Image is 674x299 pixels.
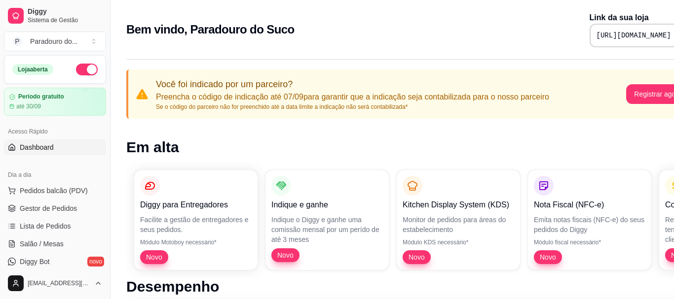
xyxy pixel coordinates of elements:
[20,142,54,152] span: Dashboard
[4,124,106,139] div: Acesso Rápido
[4,254,106,269] a: Diggy Botnovo
[536,252,560,262] span: Novo
[271,199,383,211] p: Indique e ganhe
[271,215,383,244] p: Indique o Diggy e ganhe uma comissão mensal por um perído de até 3 meses
[534,215,645,234] p: Emita notas fiscais (NFC-e) do seus pedidos do Diggy
[265,170,389,270] button: Indique e ganheIndique o Diggy e ganhe uma comissão mensal por um perído de até 3 mesesNovo
[140,199,252,211] p: Diggy para Entregadores
[16,102,41,110] article: até 30/09
[273,250,298,260] span: Novo
[528,170,651,270] button: Nota Fiscal (NFC-e)Emita notas fiscais (NFC-e) do seus pedidos do DiggyMódulo fiscal necessário*Novo
[397,170,520,270] button: Kitchen Display System (KDS)Monitor de pedidos para áreas do estabelecimentoMódulo KDS necessário...
[4,4,106,28] a: DiggySistema de Gestão
[12,36,22,46] span: P
[403,199,514,211] p: Kitchen Display System (KDS)
[597,31,671,40] pre: [URL][DOMAIN_NAME]
[4,88,106,116] a: Período gratuitoaté 30/09
[534,238,645,246] p: Módulo fiscal necessário*
[76,64,98,75] button: Alterar Status
[12,64,53,75] div: Loja aberta
[4,32,106,51] button: Select a team
[18,93,64,100] article: Período gratuito
[20,239,64,249] span: Salão / Mesas
[30,36,78,46] div: Paradouro do ...
[20,221,71,231] span: Lista de Pedidos
[4,271,106,295] button: [EMAIL_ADDRESS][DOMAIN_NAME]
[156,103,549,111] p: Se o código do parceiro não for preenchido até a data limite a indicação não será contabilizada*
[4,200,106,216] a: Gestor de Pedidos
[134,170,258,270] button: Diggy para EntregadoresFacilite a gestão de entregadores e seus pedidos.Módulo Motoboy necessário...
[4,139,106,155] a: Dashboard
[4,218,106,234] a: Lista de Pedidos
[28,7,102,16] span: Diggy
[403,215,514,234] p: Monitor de pedidos para áreas do estabelecimento
[403,238,514,246] p: Módulo KDS necessário*
[20,257,50,266] span: Diggy Bot
[4,183,106,199] button: Pedidos balcão (PDV)
[126,22,295,37] h2: Bem vindo, Paradouro do Suco
[20,203,77,213] span: Gestor de Pedidos
[156,77,549,91] p: Você foi indicado por um parceiro?
[140,215,252,234] p: Facilite a gestão de entregadores e seus pedidos.
[156,91,549,103] p: Preencha o código de indicação até 07/09 para garantir que a indicação seja contabilizada para o ...
[140,238,252,246] p: Módulo Motoboy necessário*
[20,186,88,196] span: Pedidos balcão (PDV)
[4,167,106,183] div: Dia a dia
[4,236,106,252] a: Salão / Mesas
[28,279,90,287] span: [EMAIL_ADDRESS][DOMAIN_NAME]
[534,199,645,211] p: Nota Fiscal (NFC-e)
[142,252,166,262] span: Novo
[405,252,429,262] span: Novo
[28,16,102,24] span: Sistema de Gestão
